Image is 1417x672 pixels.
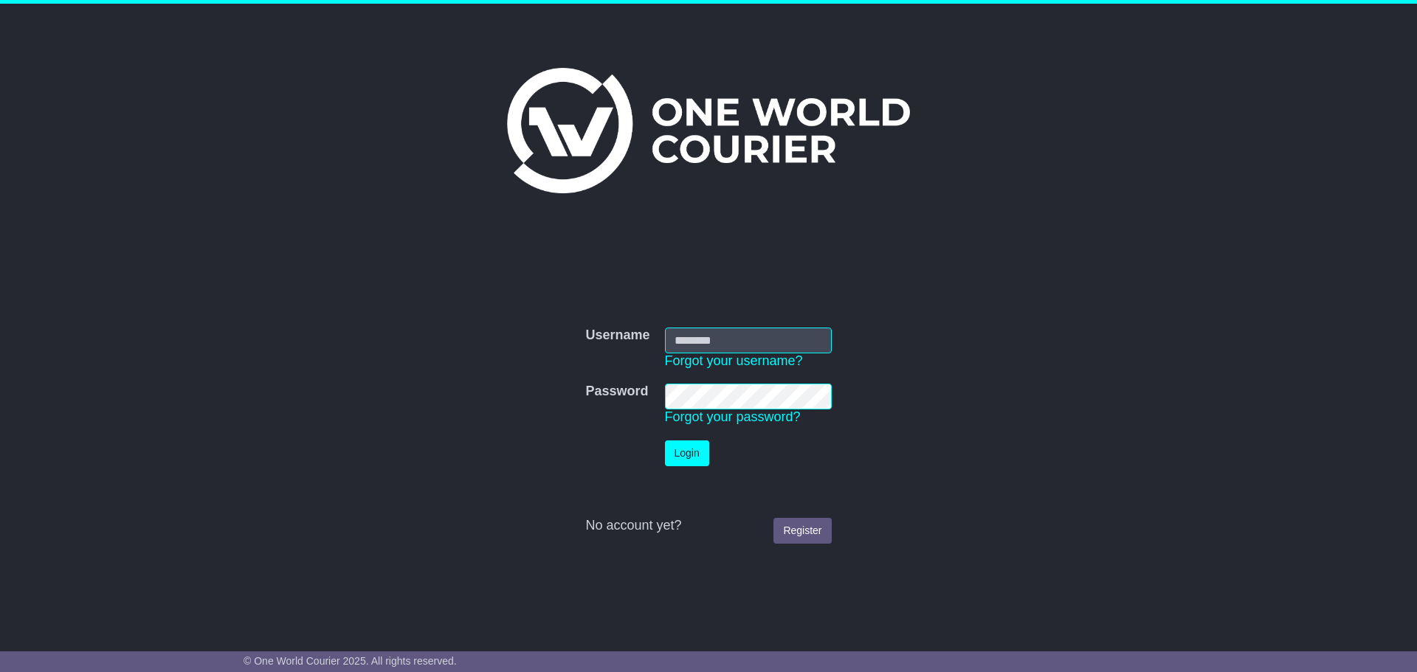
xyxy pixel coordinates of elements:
label: Password [585,384,648,400]
span: © One World Courier 2025. All rights reserved. [244,655,457,667]
button: Login [665,440,709,466]
div: No account yet? [585,518,831,534]
img: One World [507,68,910,193]
label: Username [585,328,649,344]
a: Register [773,518,831,544]
a: Forgot your password? [665,409,801,424]
a: Forgot your username? [665,353,803,368]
